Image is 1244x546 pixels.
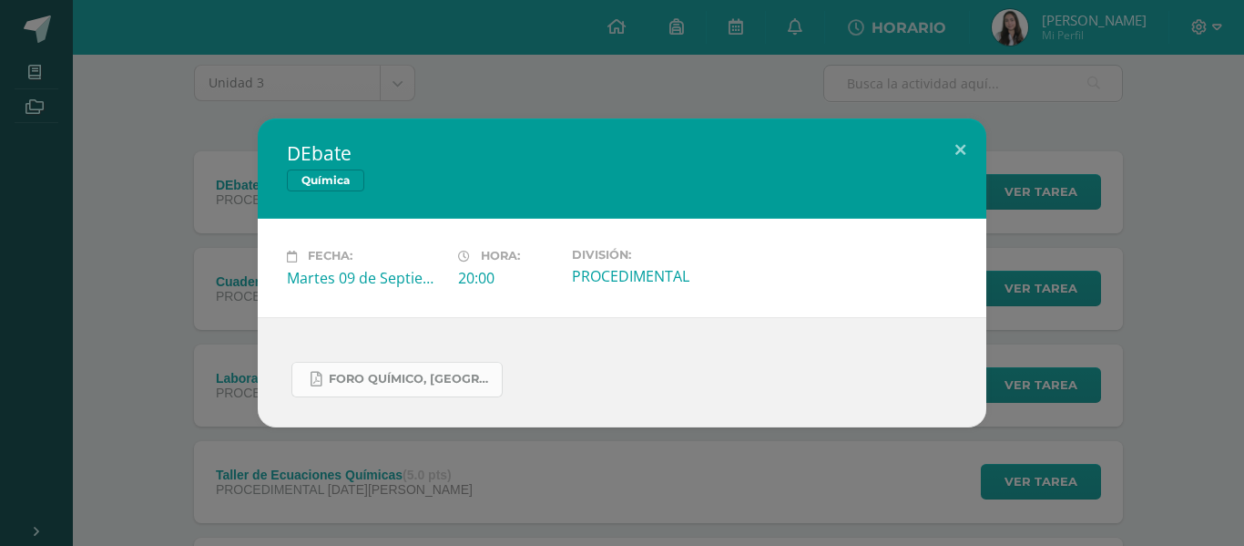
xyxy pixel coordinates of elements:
[458,268,557,288] div: 20:00
[329,372,493,386] span: Foro Químico, [GEOGRAPHIC_DATA] 2025.pdf
[308,250,352,263] span: Fecha:
[287,170,364,191] span: Química
[287,268,444,288] div: Martes 09 de Septiembre
[291,362,503,397] a: Foro Químico, [GEOGRAPHIC_DATA] 2025.pdf
[934,118,986,180] button: Close (Esc)
[572,266,729,286] div: PROCEDIMENTAL
[572,248,729,262] label: División:
[481,250,520,263] span: Hora:
[287,140,957,166] h2: DEbate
